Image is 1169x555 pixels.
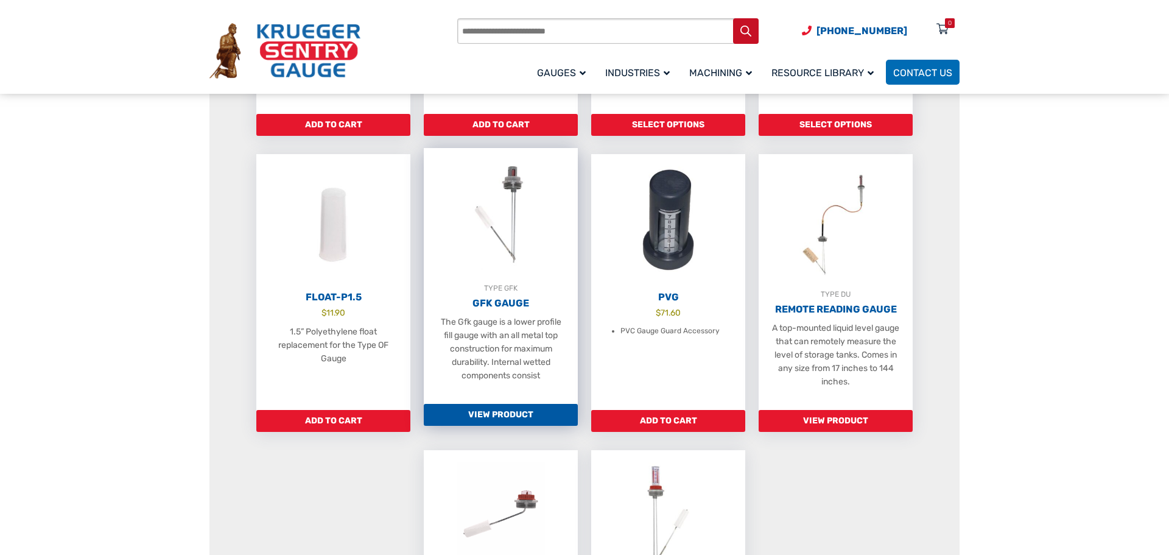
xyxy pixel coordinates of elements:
div: TYPE DU [759,288,913,300]
p: A top-mounted liquid level gauge that can remotely measure the level of storage tanks. Comes in a... [771,322,900,389]
div: 0 [948,18,952,28]
a: Read more about “Remote Reading Gauge” [759,410,913,432]
img: PVG [591,154,745,288]
a: Add to cart: “ALG-H” [256,114,410,136]
a: Resource Library [764,58,886,87]
h2: PVG [591,291,745,303]
img: Krueger Sentry Gauge [209,23,360,79]
a: TYPE DURemote Reading Gauge A top-mounted liquid level gauge that can remotely measure the level ... [759,154,913,410]
span: $ [656,308,661,317]
p: The Gfk gauge is a lower profile fill gauge with an all metal top construction for maximum durabi... [436,316,566,383]
a: PVG $71.60 PVC Gauge Guard Accessory [591,154,745,410]
a: Float-P1.5 $11.90 1.5” Polyethylene float replacement for the Type OF Gauge [256,154,410,410]
p: 1.5” Polyethylene float replacement for the Type OF Gauge [269,325,398,366]
a: Read more about “GFK Gauge” [424,404,578,426]
li: PVC Gauge Guard Accessory [620,325,720,338]
h2: GFK Gauge [424,297,578,309]
span: [PHONE_NUMBER] [816,25,907,37]
span: Contact Us [893,67,952,79]
span: Machining [689,67,752,79]
a: Add to cart: “Barrel Gauge” [759,114,913,136]
a: Add to cart: “PVG” [591,410,745,432]
h2: Float-P1.5 [256,291,410,303]
a: Industries [598,58,682,87]
bdi: 11.90 [321,308,345,317]
img: Float-P1.5 [256,154,410,288]
h2: Remote Reading Gauge [759,303,913,316]
div: TYPE GFK [424,282,578,294]
img: Remote Reading Gauge [759,154,913,288]
a: Phone Number (920) 434-8860 [802,23,907,38]
a: Gauges [530,58,598,87]
span: Gauges [537,67,586,79]
a: Add to cart: “Float-P1.5” [256,410,410,432]
img: GFK Gauge [424,148,578,282]
bdi: 71.60 [656,308,681,317]
a: TYPE GFKGFK Gauge The Gfk gauge is a lower profile fill gauge with an all metal top construction ... [424,148,578,404]
a: Add to cart: “At A Glance” [591,114,745,136]
a: Machining [682,58,764,87]
a: Contact Us [886,60,960,85]
span: Resource Library [771,67,874,79]
a: Add to cart: “ALN” [424,114,578,136]
span: $ [321,308,326,317]
span: Industries [605,67,670,79]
